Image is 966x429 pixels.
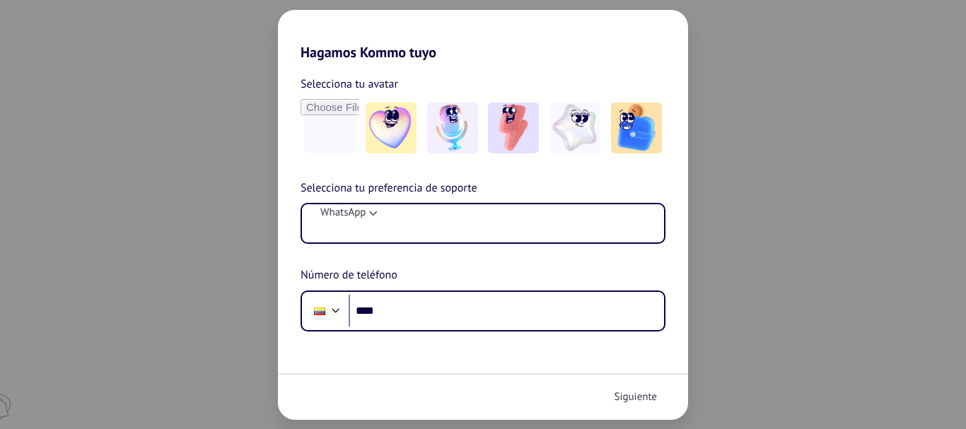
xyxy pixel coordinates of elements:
img: -2.jpeg [427,102,478,153]
img: -4.jpeg [549,102,600,153]
h2: Hagamos Kommo tuyo [278,10,688,61]
span: Siguiente [614,390,657,404]
span: Número de teléfono [301,266,397,285]
img: -1.jpeg [366,102,417,153]
button: WhatsApp [302,204,380,221]
span: WhatsApp [320,206,366,219]
img: -5.jpeg [611,102,662,153]
img: -3.jpeg [488,102,539,153]
span: Selecciona tu preferencia de soporte [301,180,477,198]
div: Ecuador: + 593 [306,296,333,326]
button: Siguiente [614,390,667,404]
span: Selecciona tu avatar [301,75,398,93]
